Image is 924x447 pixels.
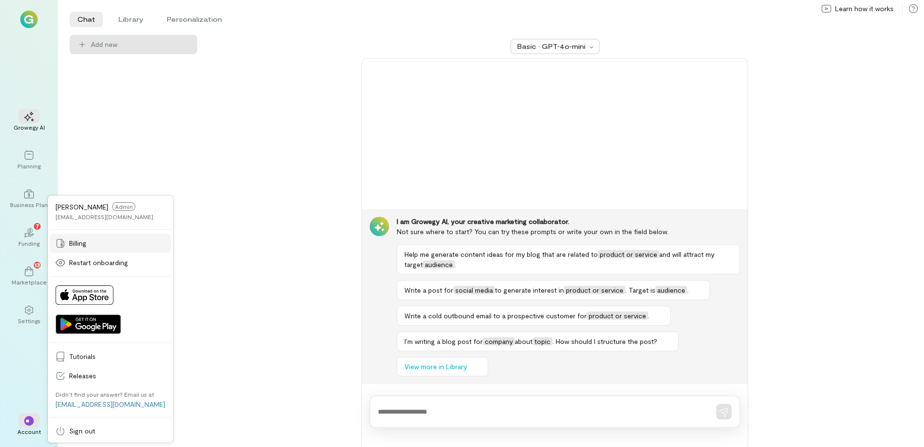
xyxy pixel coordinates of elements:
div: Marketplace [12,278,47,286]
a: Releases [50,366,171,386]
div: Growegy AI [14,123,45,131]
span: Releases [69,371,165,381]
span: Tutorials [69,352,165,361]
a: Growegy AI [12,104,46,139]
span: Learn how it works [835,4,894,14]
a: Billing [50,234,171,253]
button: Help me generate content ideas for my blog that are related toproduct or serviceand will attract ... [397,244,740,274]
span: product or service [587,312,648,320]
span: [PERSON_NAME] [56,203,108,211]
img: Download on App Store [56,285,114,305]
a: Business Plan [12,181,46,216]
span: about [515,337,533,345]
li: Personalization [159,12,230,27]
div: [EMAIL_ADDRESS][DOMAIN_NAME] [56,213,153,221]
img: Get it on Google Play [56,314,121,334]
div: Not sure where to start? You can try these prompts or write your own in the field below. [397,226,740,237]
button: I’m writing a blog post forcompanyabouttopic. How should I structure the post? [397,331,679,351]
span: topic [533,337,552,345]
li: Chat [70,12,103,27]
button: Write a cold outbound email to a prospective customer forproduct or service. [397,306,671,326]
span: audience [423,260,455,268]
a: Tutorials [50,347,171,366]
a: Marketplace [12,259,46,294]
a: [EMAIL_ADDRESS][DOMAIN_NAME] [56,400,165,408]
div: Planning [17,162,41,170]
span: Write a post for [404,286,453,294]
span: I’m writing a blog post for [404,337,483,345]
div: Funding [18,239,40,247]
span: social media [453,286,495,294]
a: Funding [12,220,46,255]
span: 7 [36,222,39,230]
span: Write a cold outbound email to a prospective customer for [404,312,587,320]
button: Write a post forsocial mediato generate interest inproduct or service. Target isaudience. [397,280,710,300]
a: Sign out [50,421,171,441]
span: . [648,312,650,320]
span: Admin [112,202,135,211]
span: to generate interest in [495,286,564,294]
span: company [483,337,515,345]
span: audience [655,286,687,294]
a: Planning [12,143,46,178]
span: . Target is [625,286,655,294]
div: I am Growegy AI, your creative marketing collaborator. [397,217,740,226]
span: . How should I structure the post? [552,337,657,345]
div: Didn’t find your answer? Email us at [56,390,154,398]
button: View more in Library [397,357,488,376]
span: 13 [35,260,40,269]
div: Business Plan [10,201,48,209]
span: Help me generate content ideas for my blog that are related to [404,250,598,258]
span: . [687,286,689,294]
div: Basic · GPT‑4o‑mini [517,42,587,51]
span: product or service [598,250,659,258]
a: Settings [12,298,46,332]
a: Restart onboarding [50,253,171,272]
span: Billing [69,238,165,248]
span: View more in Library [404,362,467,372]
span: product or service [564,286,625,294]
div: Settings [18,317,41,325]
div: Account [17,428,41,435]
span: . [455,260,456,268]
span: Restart onboarding [69,258,165,268]
span: Add new [91,40,189,49]
li: Library [111,12,151,27]
span: Sign out [69,426,165,436]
